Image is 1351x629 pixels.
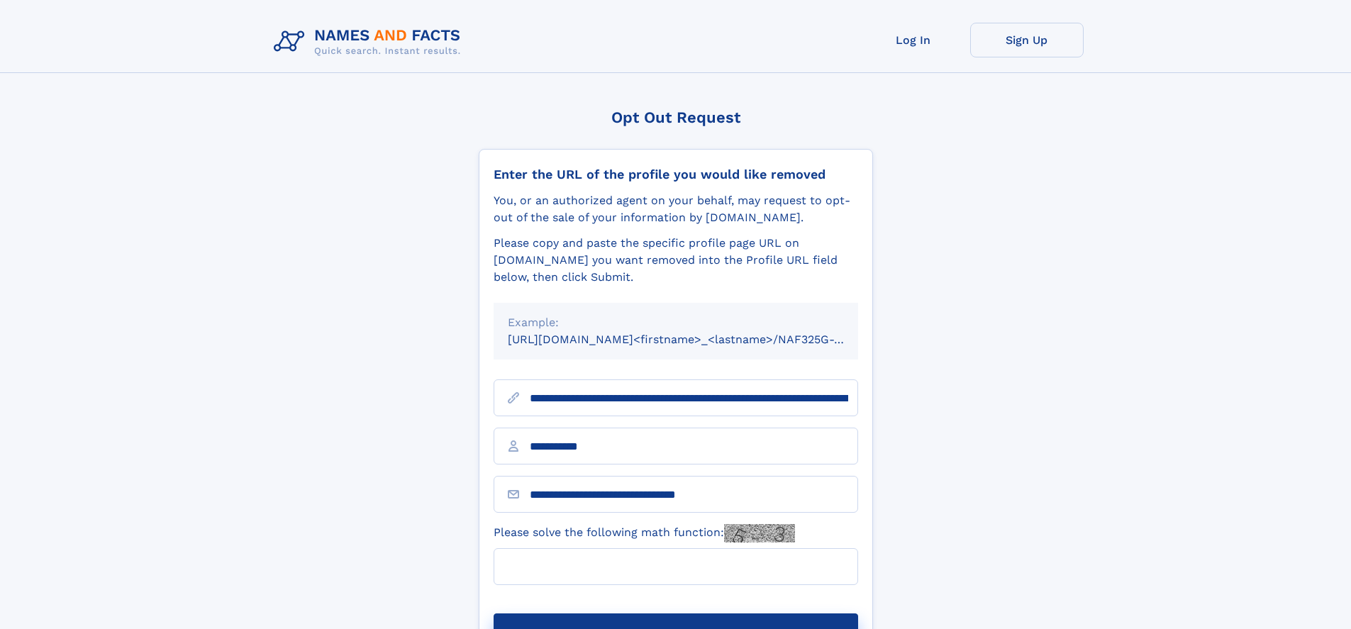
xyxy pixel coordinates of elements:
div: Opt Out Request [479,108,873,126]
small: [URL][DOMAIN_NAME]<firstname>_<lastname>/NAF325G-xxxxxxxx [508,333,885,346]
div: Example: [508,314,844,331]
a: Log In [857,23,970,57]
div: Please copy and paste the specific profile page URL on [DOMAIN_NAME] you want removed into the Pr... [494,235,858,286]
div: Enter the URL of the profile you would like removed [494,167,858,182]
label: Please solve the following math function: [494,524,795,542]
div: You, or an authorized agent on your behalf, may request to opt-out of the sale of your informatio... [494,192,858,226]
img: Logo Names and Facts [268,23,472,61]
a: Sign Up [970,23,1084,57]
